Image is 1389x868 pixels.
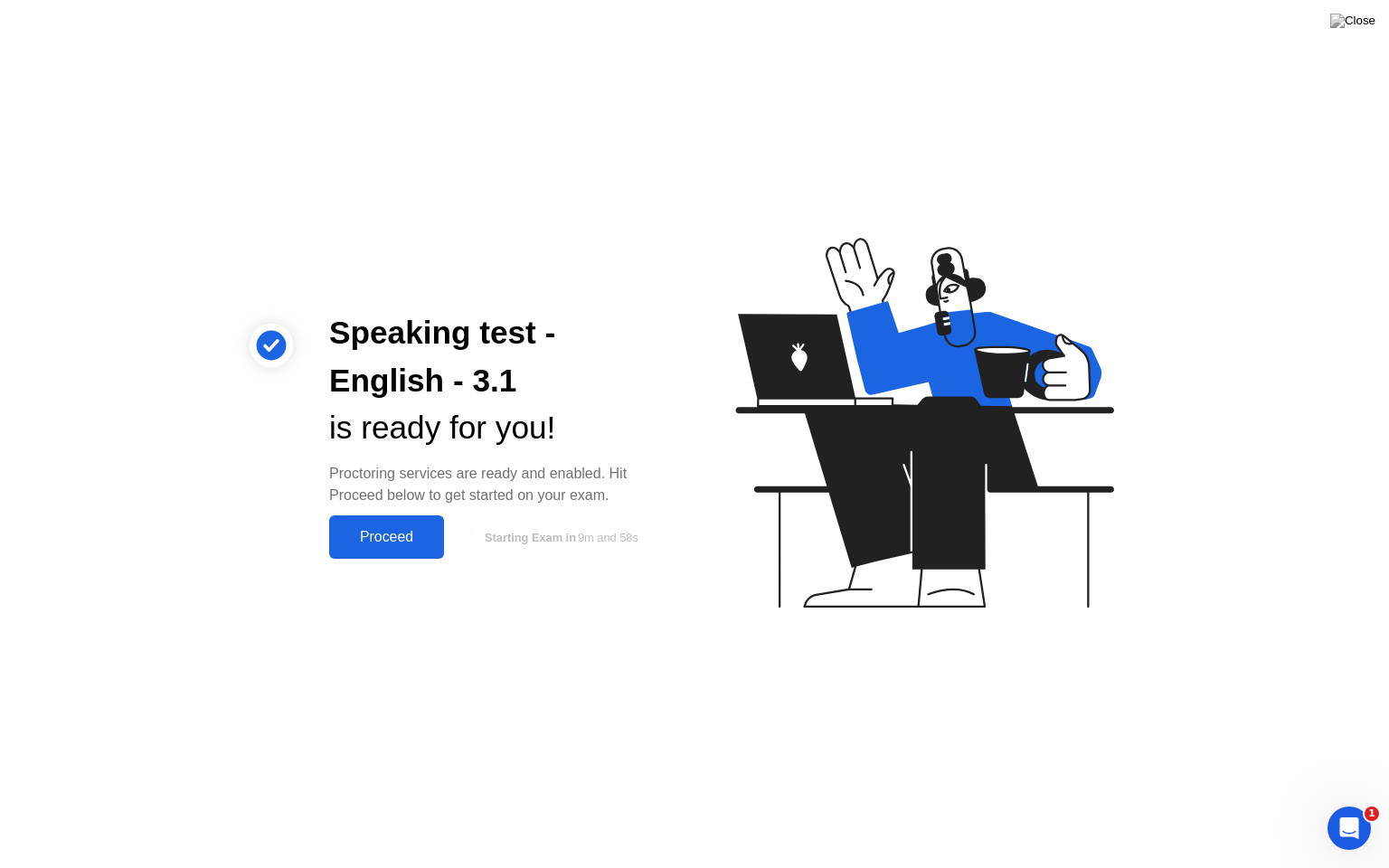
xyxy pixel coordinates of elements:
div: Proceed [335,529,439,545]
div: Speaking test - English - 3.1 [329,309,666,405]
button: Starting Exam in9m and 58s [453,520,666,554]
img: Close [1330,14,1375,28]
div: Proctoring services are ready and enabled. Hit Proceed below to get started on your exam. [329,463,666,506]
span: 9m and 58s [578,531,638,544]
button: Proceed [329,515,444,559]
iframe: Intercom live chat [1328,807,1371,850]
div: is ready for you! [329,404,666,452]
span: 1 [1365,807,1379,821]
